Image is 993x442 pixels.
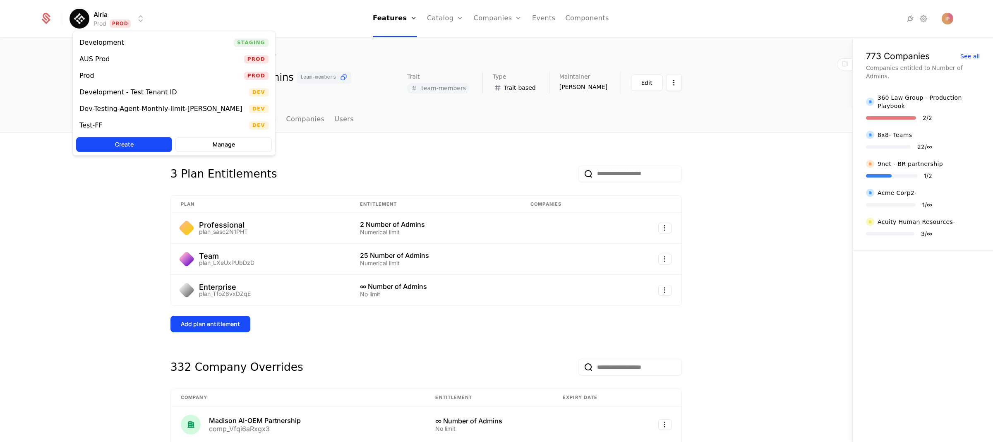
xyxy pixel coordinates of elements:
[79,89,177,96] div: Development - Test Tenant ID
[79,106,242,112] div: Dev-Testing-Agent-Monthly-limit-[PERSON_NAME]
[244,55,269,63] span: Prod
[79,56,110,62] div: AUS Prod
[79,72,94,79] div: Prod
[249,121,269,130] span: Dev
[249,105,269,113] span: Dev
[79,39,124,46] div: Development
[72,31,276,156] div: Select environment
[244,72,269,80] span: Prod
[249,88,269,96] span: Dev
[175,137,271,152] button: Manage
[234,38,269,47] span: Staging
[79,122,103,129] div: Test-FF
[76,137,172,152] button: Create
